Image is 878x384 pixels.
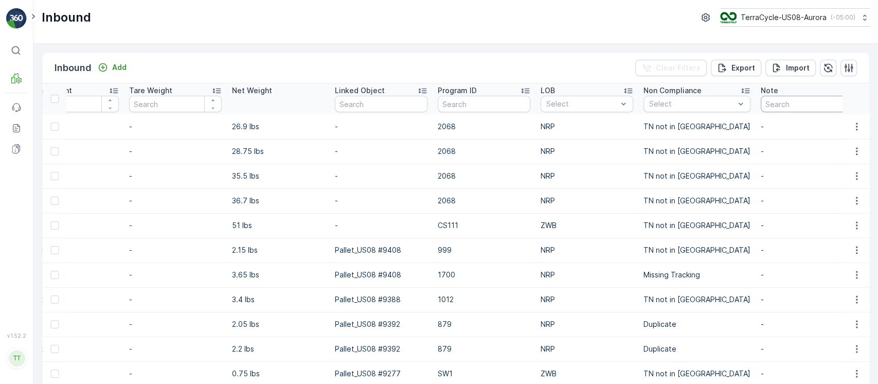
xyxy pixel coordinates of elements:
p: - [761,294,853,305]
td: - [330,164,433,188]
p: Import [786,63,810,73]
td: - [330,213,433,238]
p: 51 lbs [26,220,119,231]
p: Select [546,99,617,109]
p: 3.4 lbs [232,294,325,305]
p: - [761,319,853,329]
p: - [129,220,222,231]
div: Toggle Row Selected [50,221,59,230]
p: - [761,245,853,255]
p: ( -05:00 ) [831,13,855,22]
div: Toggle Row Selected [50,320,59,328]
p: NRP [541,294,633,305]
p: Tare Weight [129,85,172,96]
p: TN not in [GEOGRAPHIC_DATA] [643,196,750,206]
p: Pallet_US08 #9408 [335,270,427,280]
p: 3.65 lbs [26,270,119,280]
p: 999 [438,245,530,255]
p: Pallet_US08 #9408 [335,245,427,255]
p: ZWB [541,369,633,379]
p: Note [761,85,778,96]
p: - [761,270,853,280]
p: 2068 [438,121,530,132]
p: NRP [541,171,633,181]
p: NRP [541,245,633,255]
p: LOB [541,85,555,96]
p: Inbound [42,9,91,26]
button: Clear Filters [635,60,707,76]
p: - [129,121,222,132]
p: - [129,319,222,329]
p: Missing Tracking [643,270,750,280]
p: - [129,171,222,181]
p: NRP [541,121,633,132]
p: TN not in [GEOGRAPHIC_DATA] [643,171,750,181]
p: - [761,220,853,231]
p: - [761,344,853,354]
p: 1012 [438,294,530,305]
p: Duplicate [643,344,750,354]
input: Search [129,96,222,112]
p: - [129,344,222,354]
button: Export [711,60,761,76]
p: Pallet_US08 #9392 [335,319,427,329]
p: 2068 [438,146,530,156]
p: Pallet_US08 #9388 [335,294,427,305]
p: 879 [438,319,530,329]
p: Select [649,99,734,109]
p: 2.15 lbs [26,245,119,255]
p: TN not in [GEOGRAPHIC_DATA] [643,245,750,255]
p: 0.75 lbs [26,369,119,379]
td: - [330,139,433,164]
button: Import [765,60,816,76]
img: logo [6,8,27,29]
p: 2.05 lbs [26,319,119,329]
p: - [129,245,222,255]
p: ZWB [541,220,633,231]
p: 28.75 lbs [232,146,325,156]
p: Pallet_US08 #9277 [335,369,427,379]
p: TN not in [GEOGRAPHIC_DATA] [643,369,750,379]
p: TN not in [GEOGRAPHIC_DATA] [643,294,750,305]
p: 3.65 lbs [232,270,325,280]
input: Search [335,96,427,112]
p: NRP [541,196,633,206]
p: NRP [541,270,633,280]
div: Toggle Row Selected [50,246,59,254]
td: - [330,114,433,139]
p: Program ID [438,85,477,96]
td: - [330,188,433,213]
p: - [129,196,222,206]
input: Search [761,96,853,112]
p: SW1 [438,369,530,379]
p: Clear Filters [656,63,701,73]
p: 1700 [438,270,530,280]
button: Add [94,61,131,74]
p: 2.15 lbs [232,245,325,255]
p: Export [731,63,755,73]
p: 2.2 lbs [26,344,119,354]
p: 2068 [438,171,530,181]
img: image_ci7OI47.png [720,12,737,23]
p: 0.75 lbs [232,369,325,379]
p: 36.7 lbs [232,196,325,206]
p: Add [112,62,127,73]
p: 2.2 lbs [232,344,325,354]
p: TN not in [GEOGRAPHIC_DATA] [643,146,750,156]
p: 51 lbs [232,220,325,231]
div: Toggle Row Selected [50,197,59,205]
p: NRP [541,344,633,354]
p: - [129,369,222,379]
p: Linked Object [335,85,385,96]
p: Pallet_US08 #9392 [335,344,427,354]
p: 3.4 lbs [26,294,119,305]
div: Toggle Row Selected [50,123,59,131]
p: TN not in [GEOGRAPHIC_DATA] [643,220,750,231]
button: TerraCycle-US08-Aurora(-05:00) [720,8,870,27]
input: Search [26,96,119,112]
div: TT [9,350,25,366]
p: CS111 [438,220,530,231]
div: Toggle Row Selected [50,172,59,180]
p: - [761,171,853,181]
p: 36.7 lbs [26,196,119,206]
